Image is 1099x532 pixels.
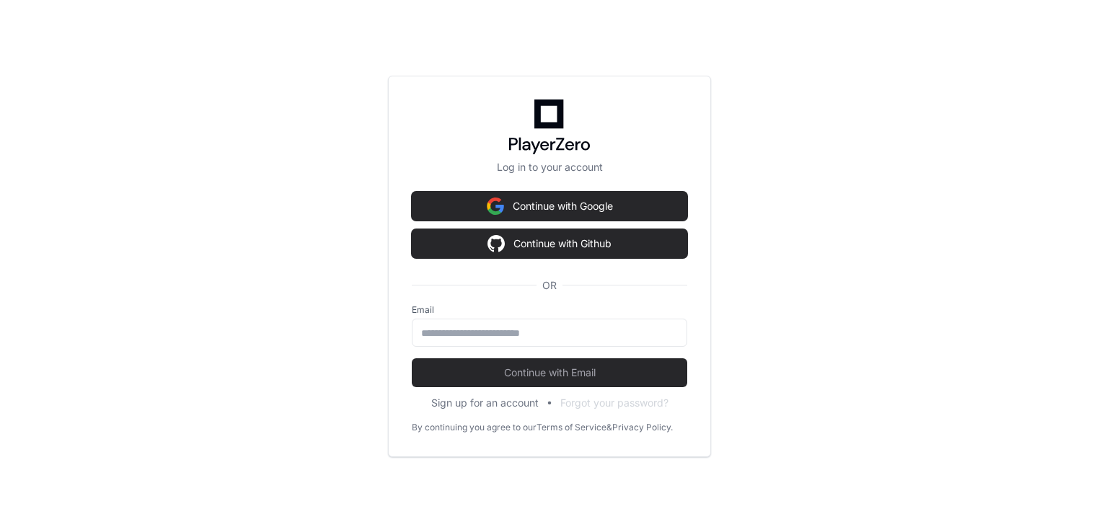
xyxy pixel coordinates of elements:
[487,192,504,221] img: Sign in with google
[537,422,606,433] a: Terms of Service
[412,192,687,221] button: Continue with Google
[412,422,537,433] div: By continuing you agree to our
[487,229,505,258] img: Sign in with google
[412,304,687,316] label: Email
[612,422,673,433] a: Privacy Policy.
[412,160,687,174] p: Log in to your account
[606,422,612,433] div: &
[412,229,687,258] button: Continue with Github
[537,278,562,293] span: OR
[431,396,539,410] button: Sign up for an account
[412,365,687,380] span: Continue with Email
[560,396,668,410] button: Forgot your password?
[412,358,687,387] button: Continue with Email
